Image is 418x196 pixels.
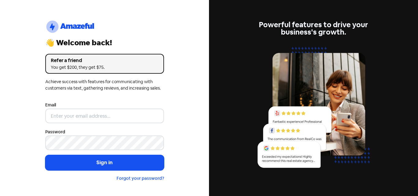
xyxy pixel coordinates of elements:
[45,79,164,91] div: Achieve success with features for communicating with customers via text, gathering reviews, and i...
[45,129,65,135] label: Password
[254,21,373,36] div: Powerful features to drive your business's growth.
[45,102,56,108] label: Email
[51,57,159,64] div: Refer a friend
[45,109,164,123] input: Enter your email address...
[51,64,159,71] div: You get $200, they get $75.
[117,176,164,181] a: Forgot your password?
[45,155,164,170] button: Sign in
[254,43,373,175] img: reviews
[45,39,164,46] div: 👋 Welcome back!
